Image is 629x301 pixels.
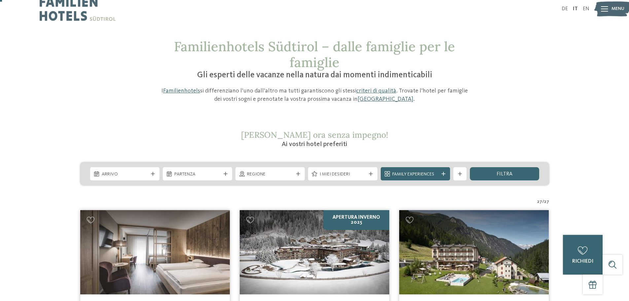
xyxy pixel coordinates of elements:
[399,210,549,294] img: Cercate un hotel per famiglie? Qui troverete solo i migliori!
[612,6,624,12] span: Menu
[563,235,603,275] a: richiedi
[163,88,200,94] a: Familienhotels
[542,199,544,205] span: /
[197,71,432,79] span: Gli esperti delle vacanze nella natura dai momenti indimenticabili
[80,210,230,294] img: Cercate un hotel per famiglie? Qui troverete solo i migliori!
[358,96,413,102] a: [GEOGRAPHIC_DATA]
[158,87,472,103] p: I si differenziano l’uno dall’altro ma tutti garantiscono gli stessi . Trovate l’hotel per famigl...
[562,6,568,12] a: DE
[497,171,512,177] span: filtra
[102,171,148,178] span: Arrivo
[241,130,388,140] span: [PERSON_NAME] ora senza impegno!
[544,199,549,205] span: 27
[174,38,455,71] span: Familienhotels Südtirol – dalle famiglie per le famiglie
[572,259,593,264] span: richiedi
[356,88,396,94] a: criteri di qualità
[247,171,293,178] span: Regione
[320,171,366,178] span: I miei desideri
[392,171,438,178] span: Family Experiences
[583,6,589,12] a: EN
[573,6,578,12] a: IT
[174,171,221,178] span: Partenza
[240,210,389,294] img: Cercate un hotel per famiglie? Qui troverete solo i migliori!
[537,199,542,205] span: 27
[282,141,347,148] span: Ai vostri hotel preferiti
